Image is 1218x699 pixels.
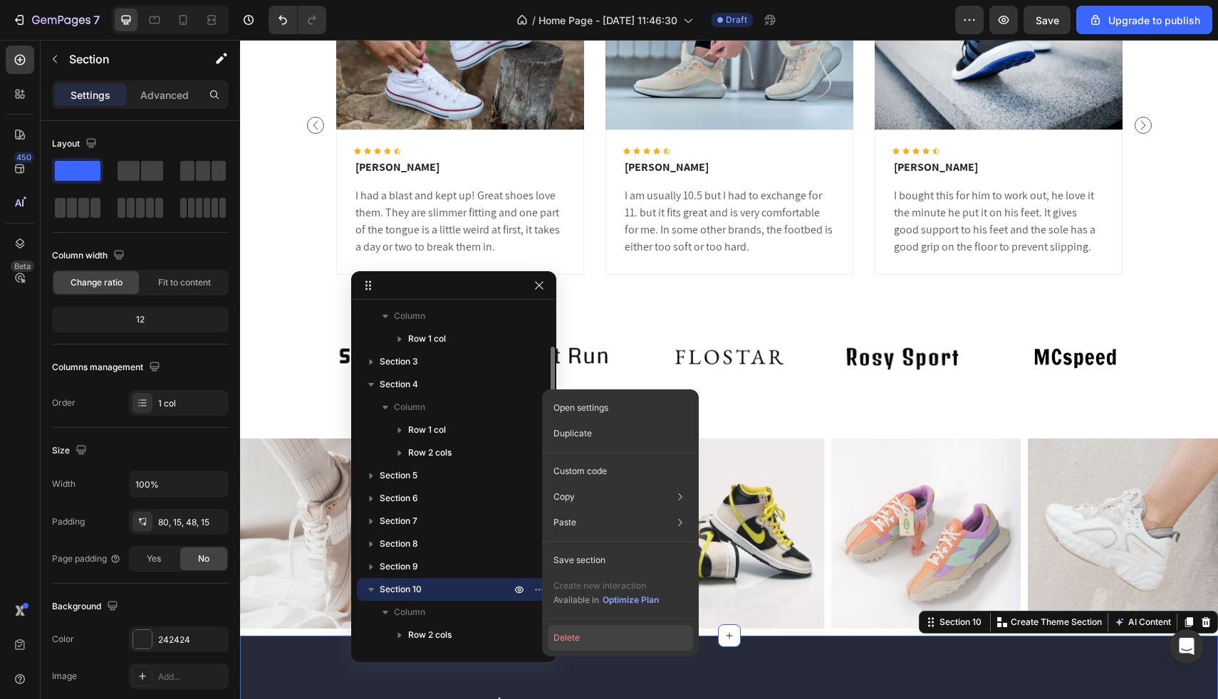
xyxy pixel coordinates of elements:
img: Alt Image [197,399,387,589]
p: CONNECT [756,654,915,676]
span: Home Page - [DATE] 11:46:30 [538,13,677,28]
span: Yes [147,552,161,565]
span: Fit to content [158,276,211,289]
img: Alt Image [62,292,224,342]
p: Advanced [140,88,189,103]
span: Section 10 [380,582,422,596]
span: Section 4 [380,377,418,391]
div: Color [52,633,74,646]
span: / [532,13,536,28]
div: 12 [55,310,226,330]
span: Section 9 [380,559,418,574]
img: Alt Image [591,399,781,589]
iframe: Design area [240,40,1218,699]
img: Alt Image [788,399,978,589]
p: Custom code [553,465,607,478]
div: Undo/Redo [269,6,326,34]
img: Alt Image [408,292,570,342]
span: Column [394,309,425,323]
p: Copy [553,490,575,503]
span: Section 5 [380,468,417,483]
span: Row 1 col [408,332,446,346]
button: Optimize Plan [602,593,660,607]
p: Section [69,51,186,68]
p: Create Theme Section [771,576,862,589]
div: Columns management [52,358,163,377]
button: 7 [6,6,106,34]
p: [PERSON_NAME] [115,119,325,136]
div: 80, 15, 48, 15 [158,516,225,529]
p: [PERSON_NAME] [654,119,863,136]
input: Auto [130,471,228,497]
div: Upgrade to publish [1088,13,1200,28]
p: [PERSON_NAME] [385,119,594,136]
div: Page padding [52,552,121,565]
button: Delete [548,625,693,651]
img: Alt Image [581,292,743,342]
div: Beta [11,261,34,272]
button: Carousel Next Arrow [892,74,915,97]
button: Save [1024,6,1071,34]
span: Section 7 [380,514,417,528]
p: Save section [553,554,605,567]
p: I had a blast and kept up! Great shoes love them. They are slimmer fitting and one part of the to... [115,147,325,216]
p: Duplicate [553,427,592,440]
div: Add... [158,671,225,683]
span: Column [394,605,425,619]
span: No [198,552,209,565]
div: Layout [52,135,100,154]
span: Draft [726,14,747,26]
p: Settings [71,88,110,103]
p: JOIN US & SCORE A $100 GIFT CARD! [113,654,497,676]
p: Open settings [553,401,608,414]
p: Paste [553,516,576,529]
div: Image [52,670,77,683]
img: Alt Image [235,292,397,342]
span: Row 2 cols [408,446,452,460]
p: 7 [93,11,100,28]
span: Change ratio [71,276,123,289]
img: Alt Image [754,292,916,342]
div: Column width [52,246,127,266]
p: Create new interaction [553,579,660,593]
div: Size [52,441,90,461]
button: Upgrade to publish [1076,6,1212,34]
div: Order [52,396,76,409]
div: 242424 [158,634,225,646]
button: AI Content [871,574,934,591]
div: Open Intercom Messenger [1170,629,1204,663]
div: Background [52,597,121,616]
p: I am usually 10.5 but I had to exchange for 11. but it fits great and is very comfortable for me.... [385,147,594,216]
img: Alt Image [394,399,584,589]
p: LINKS [571,654,730,676]
div: 1 col [158,397,225,410]
span: Column [394,400,425,414]
span: Row 1 col [408,423,446,437]
div: 450 [14,152,34,163]
span: Save [1036,14,1059,26]
div: Section 10 [697,576,744,589]
span: Section 8 [380,537,418,551]
p: I bought this for him to work out, he love it the minute he put it on his feet. It gives good sup... [654,147,863,216]
span: Row 2 cols [408,628,452,642]
span: Section 6 [380,491,418,505]
span: Available in [553,594,599,605]
div: Padding [52,515,85,528]
div: Width [52,478,76,490]
div: Optimize Plan [603,594,659,606]
span: Section 3 [380,354,418,369]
